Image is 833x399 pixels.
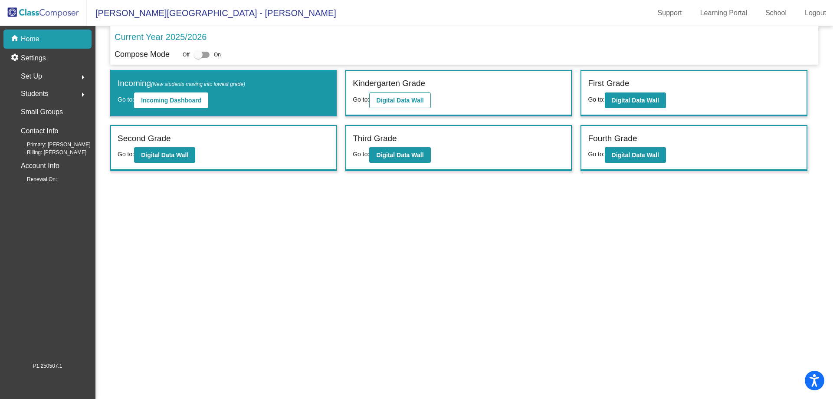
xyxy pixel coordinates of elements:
p: Contact Info [21,125,58,137]
button: Digital Data Wall [605,147,666,163]
p: Small Groups [21,106,63,118]
label: Fourth Grade [588,132,637,145]
p: Compose Mode [115,49,170,60]
span: Go to: [118,96,134,103]
p: Account Info [21,160,59,172]
p: Current Year 2025/2026 [115,30,207,43]
span: Off [183,51,190,59]
span: Go to: [353,96,369,103]
label: First Grade [588,77,629,90]
mat-icon: settings [10,53,21,63]
button: Digital Data Wall [369,147,430,163]
span: Go to: [353,151,369,158]
a: Support [651,6,689,20]
a: School [758,6,794,20]
b: Digital Data Wall [141,152,188,158]
button: Digital Data Wall [605,92,666,108]
a: Logout [798,6,833,20]
button: Digital Data Wall [134,147,195,163]
label: Kindergarten Grade [353,77,425,90]
span: Billing: [PERSON_NAME] [13,148,86,156]
span: Go to: [588,151,604,158]
span: (New students moving into lowest grade) [151,81,245,87]
p: Settings [21,53,46,63]
span: [PERSON_NAME][GEOGRAPHIC_DATA] - [PERSON_NAME] [87,6,336,20]
mat-icon: arrow_right [78,72,88,82]
span: Renewal On: [13,175,57,183]
span: Primary: [PERSON_NAME] [13,141,91,148]
b: Incoming Dashboard [141,97,201,104]
b: Digital Data Wall [612,97,659,104]
p: Home [21,34,39,44]
b: Digital Data Wall [376,152,423,158]
a: Learning Portal [693,6,754,20]
button: Incoming Dashboard [134,92,208,108]
mat-icon: arrow_right [78,89,88,100]
label: Incoming [118,77,245,90]
span: On [214,51,221,59]
span: Students [21,88,48,100]
span: Go to: [118,151,134,158]
span: Set Up [21,70,42,82]
b: Digital Data Wall [612,152,659,158]
b: Digital Data Wall [376,97,423,104]
label: Third Grade [353,132,397,145]
span: Go to: [588,96,604,103]
label: Second Grade [118,132,171,145]
mat-icon: home [10,34,21,44]
button: Digital Data Wall [369,92,430,108]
